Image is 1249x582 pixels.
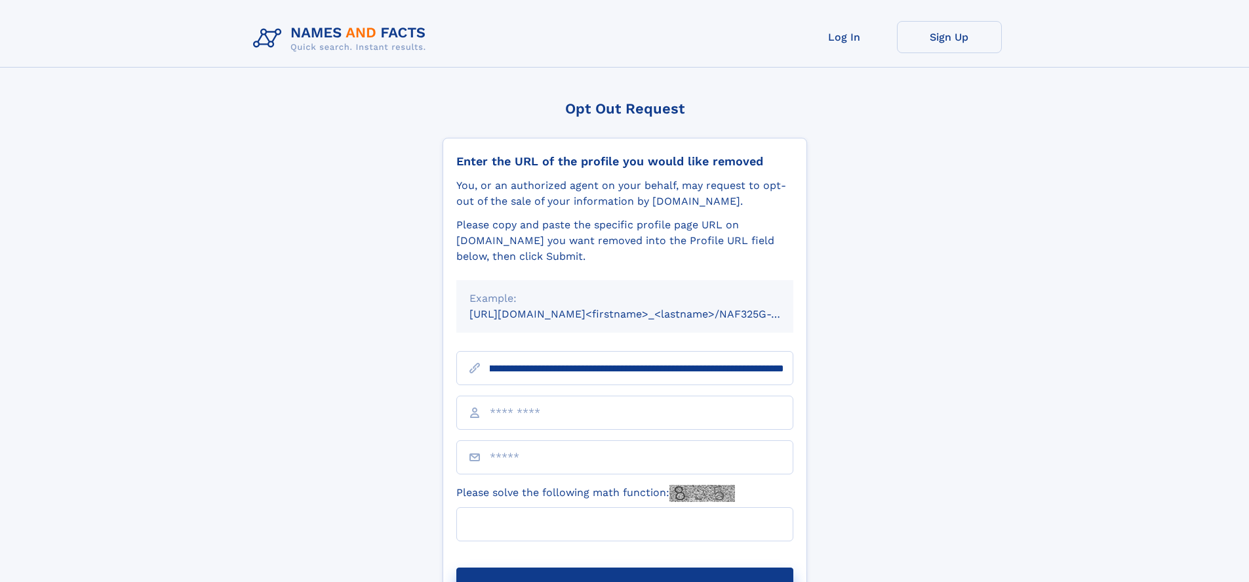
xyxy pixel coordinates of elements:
[897,21,1002,53] a: Sign Up
[248,21,437,56] img: Logo Names and Facts
[469,291,780,306] div: Example:
[456,485,735,502] label: Please solve the following math function:
[456,154,793,169] div: Enter the URL of the profile you would like removed
[443,100,807,117] div: Opt Out Request
[456,178,793,209] div: You, or an authorized agent on your behalf, may request to opt-out of the sale of your informatio...
[792,21,897,53] a: Log In
[456,217,793,264] div: Please copy and paste the specific profile page URL on [DOMAIN_NAME] you want removed into the Pr...
[469,308,818,320] small: [URL][DOMAIN_NAME]<firstname>_<lastname>/NAF325G-xxxxxxxx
